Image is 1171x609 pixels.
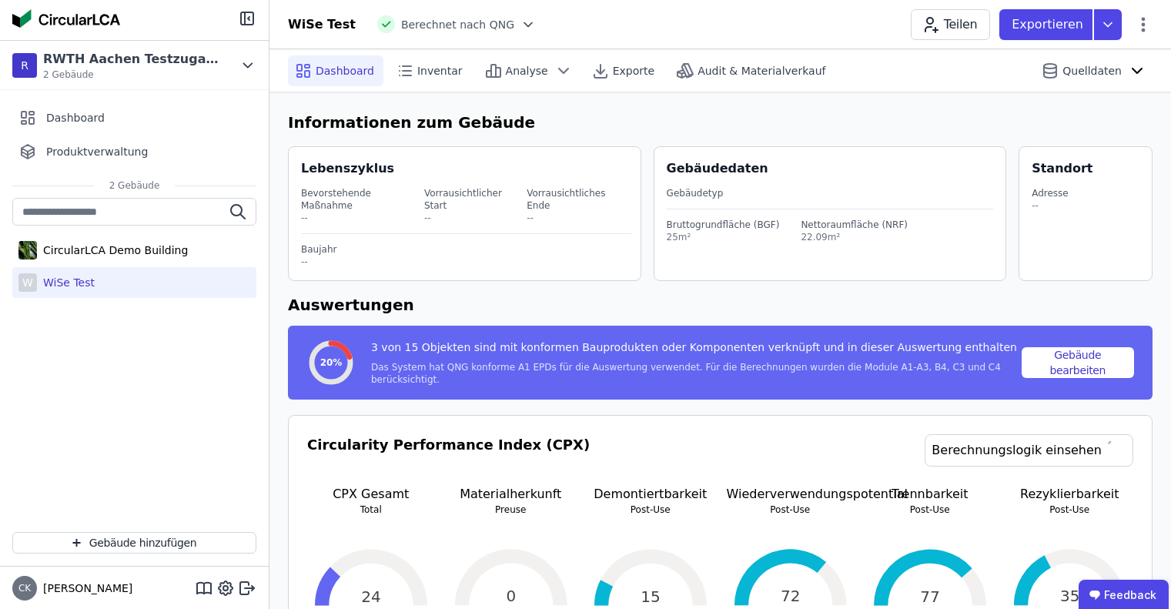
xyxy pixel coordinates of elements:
span: Analyse [506,63,548,79]
div: -- [527,212,627,224]
button: Gebäude bearbeiten [1022,347,1134,378]
span: Dashboard [46,110,105,125]
h6: Informationen zum Gebäude [288,111,1153,134]
span: Dashboard [316,63,374,79]
div: Bevorstehende Maßnahme [301,187,421,212]
div: 22.09m² [801,231,908,243]
div: RWTH Aachen Testzugang [43,50,220,69]
div: Adresse [1032,187,1069,199]
div: Das System hat QNG konforme A1 EPDs für die Auswertung verwendet. Für die Berechnungen wurden die... [371,361,1019,386]
div: WiSe Test [288,15,356,34]
span: Quelldaten [1062,63,1122,79]
div: WiSe Test [37,275,95,290]
span: [PERSON_NAME] [37,581,132,596]
p: Materialherkunft [447,485,575,504]
span: CK [18,584,31,593]
div: Lebenszyklus [301,159,394,178]
h6: Auswertungen [288,293,1153,316]
p: CPX Gesamt [307,485,435,504]
span: Produktverwaltung [46,144,148,159]
div: 3 von 15 Objekten sind mit konformen Bauprodukten oder Komponenten verknüpft und in dieser Auswer... [371,340,1019,361]
div: Vorrausichtliches Ende [527,187,627,212]
div: Bruttogrundfläche (BGF) [667,219,780,231]
span: Berechnet nach QNG [401,17,514,32]
button: Gebäude hinzufügen [12,532,256,554]
div: Nettoraumfläche (NRF) [801,219,908,231]
img: CircularLCA Demo Building [18,238,37,263]
div: Vorrausichtlicher Start [424,187,524,212]
div: -- [301,212,421,224]
button: Teilen [911,9,990,40]
div: Gebäudedaten [667,159,1006,178]
div: Gebäudetyp [667,187,994,199]
div: -- [424,212,524,224]
div: -- [1032,199,1069,212]
p: Post-Use [727,504,855,516]
div: Baujahr [301,243,631,256]
span: 2 Gebäude [43,69,220,81]
p: Post-Use [866,504,994,516]
p: Post-Use [587,504,714,516]
p: Trennbarkeit [866,485,994,504]
div: R [12,53,37,78]
img: Concular [12,9,120,28]
span: 2 Gebäude [94,179,176,192]
p: Demontiertbarkeit [587,485,714,504]
h3: Circularity Performance Index (CPX) [307,434,590,485]
div: -- [301,256,631,268]
span: Audit & Materialverkauf [698,63,825,79]
div: 25m² [667,231,780,243]
span: Inventar [417,63,463,79]
p: Wiederverwendungspotential [727,485,855,504]
span: Exporte [613,63,654,79]
p: Exportieren [1012,15,1086,34]
div: Standort [1032,159,1092,178]
a: Berechnungslogik einsehen [925,434,1133,467]
p: Total [307,504,435,516]
p: Rezyklierbarkeit [1006,485,1134,504]
div: CircularLCA Demo Building [37,243,188,258]
span: 20% [320,356,343,369]
p: Preuse [447,504,575,516]
p: Post-Use [1006,504,1134,516]
div: W [18,273,37,292]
